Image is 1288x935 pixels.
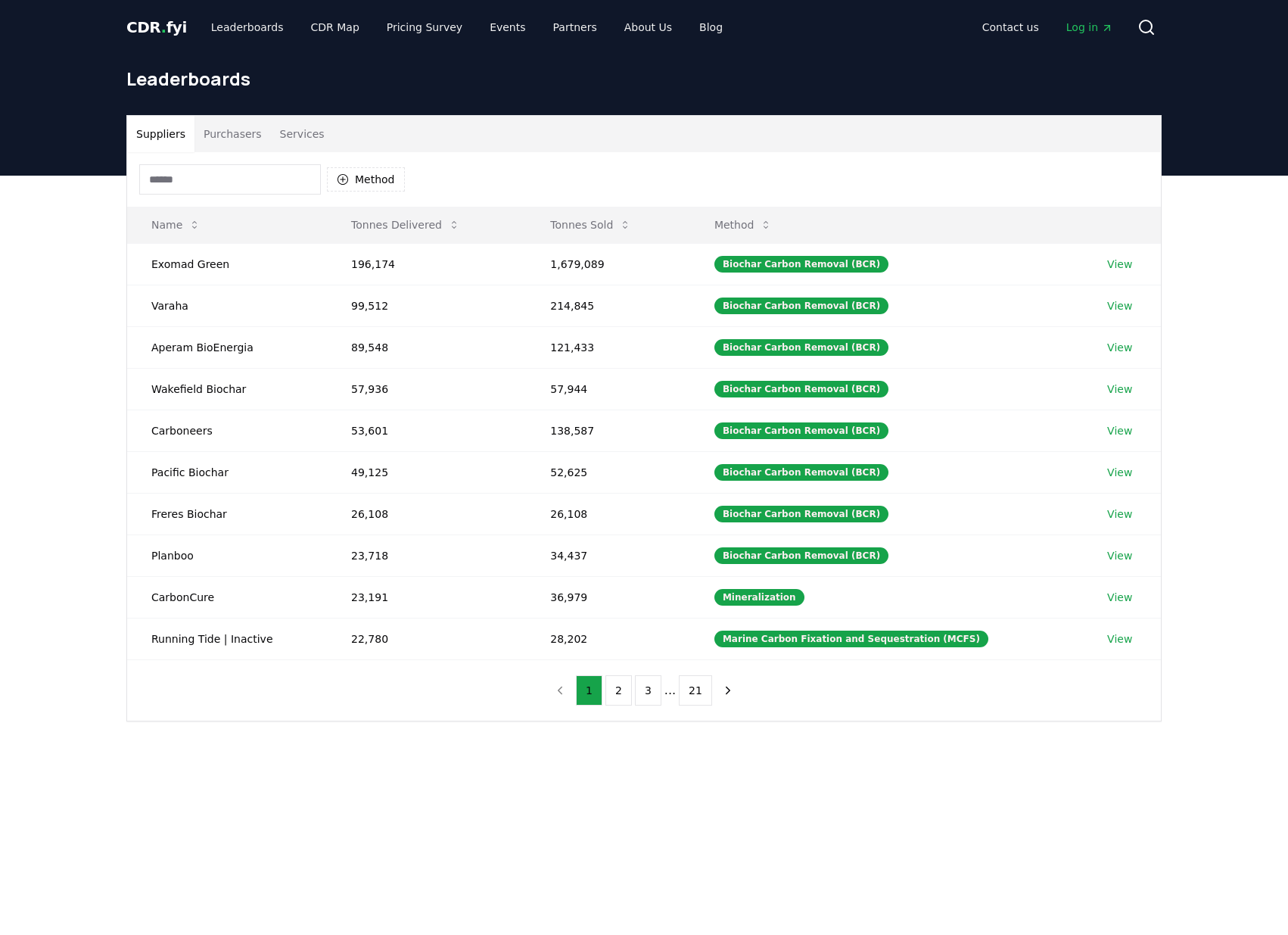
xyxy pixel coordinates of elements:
td: 23,718 [327,535,526,576]
a: Blog [687,14,735,41]
div: Mineralization [714,589,804,606]
button: Method [702,210,785,240]
div: Biochar Carbon Removal (BCR) [714,506,888,522]
td: Running Tide | Inactive [127,618,327,659]
td: Planboo [127,535,327,576]
td: 53,601 [327,410,526,451]
td: 1,679,089 [526,243,690,285]
td: 138,587 [526,410,690,451]
button: Tonnes Delivered [339,210,472,240]
td: Wakefield Biochar [127,368,327,410]
td: 196,174 [327,243,526,285]
div: Biochar Carbon Removal (BCR) [714,464,888,481]
li: ... [664,681,676,700]
td: CarbonCure [127,576,327,618]
a: View [1107,631,1132,647]
button: 3 [635,675,661,706]
button: Tonnes Sold [538,210,643,240]
a: Pricing Survey [375,14,474,41]
td: 22,780 [327,618,526,659]
span: . [161,18,166,36]
td: 23,191 [327,576,526,618]
td: 214,845 [526,285,690,326]
td: Freres Biochar [127,493,327,535]
button: 1 [576,675,602,706]
td: 57,936 [327,368,526,410]
a: View [1107,506,1132,522]
td: Aperam BioEnergia [127,326,327,368]
td: 36,979 [526,576,690,618]
a: View [1107,465,1132,480]
span: CDR fyi [126,18,187,36]
td: 26,108 [526,493,690,535]
a: Partners [541,14,609,41]
button: Method [327,167,405,192]
a: CDR.fyi [126,17,187,38]
td: Carboneers [127,410,327,451]
td: 52,625 [526,451,690,493]
td: Varaha [127,285,327,326]
td: 121,433 [526,326,690,368]
a: View [1107,423,1132,438]
button: Name [139,210,213,240]
td: Exomad Green [127,243,327,285]
a: Events [478,14,537,41]
button: next page [715,675,741,706]
button: 21 [679,675,712,706]
div: Biochar Carbon Removal (BCR) [714,547,888,564]
div: Biochar Carbon Removal (BCR) [714,422,888,439]
td: 99,512 [327,285,526,326]
a: View [1107,298,1132,313]
a: View [1107,340,1132,355]
nav: Main [970,14,1125,41]
td: 57,944 [526,368,690,410]
h1: Leaderboards [126,67,1162,91]
button: Suppliers [127,116,194,152]
a: View [1107,382,1132,397]
a: About Us [612,14,684,41]
div: Biochar Carbon Removal (BCR) [714,298,888,314]
div: Biochar Carbon Removal (BCR) [714,256,888,273]
nav: Main [199,14,735,41]
div: Biochar Carbon Removal (BCR) [714,381,888,397]
td: 89,548 [327,326,526,368]
td: 49,125 [327,451,526,493]
td: Pacific Biochar [127,451,327,493]
div: Marine Carbon Fixation and Sequestration (MCFS) [714,631,988,647]
button: Purchasers [194,116,271,152]
td: 34,437 [526,535,690,576]
div: Biochar Carbon Removal (BCR) [714,339,888,356]
a: View [1107,548,1132,563]
a: View [1107,590,1132,605]
a: Leaderboards [199,14,296,41]
a: Log in [1054,14,1125,41]
a: Contact us [970,14,1051,41]
td: 28,202 [526,618,690,659]
a: CDR Map [299,14,372,41]
span: Log in [1066,20,1113,35]
button: 2 [605,675,632,706]
a: View [1107,257,1132,272]
button: Services [271,116,334,152]
td: 26,108 [327,493,526,535]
